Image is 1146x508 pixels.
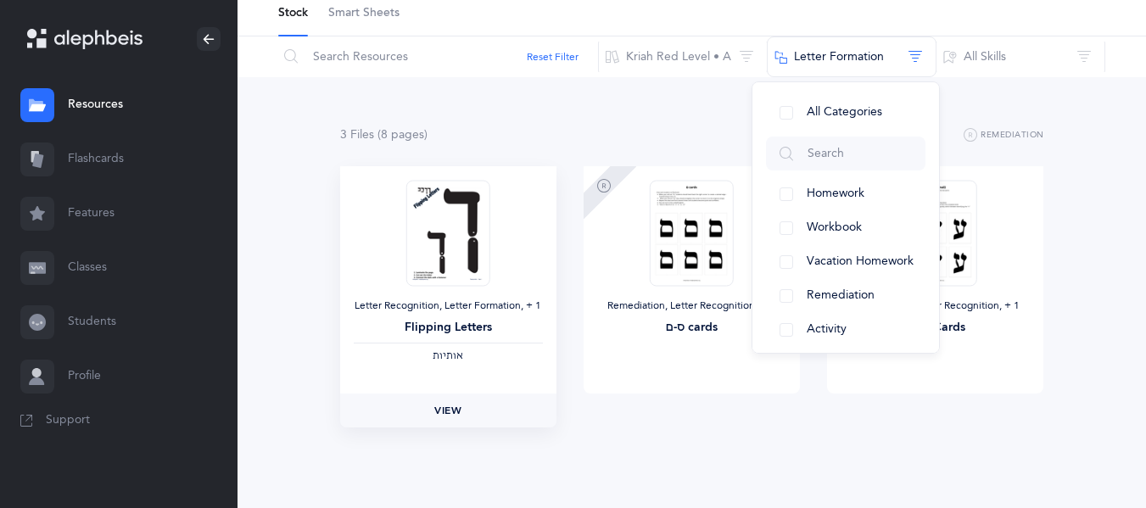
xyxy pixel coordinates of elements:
button: Workbook [766,211,925,245]
div: Remediation, Letter Recognition‪, + 1‬ [597,299,786,313]
button: All Skills [936,36,1105,77]
iframe: Drift Widget Chat Controller [1061,423,1126,488]
div: Flipping Letters [354,319,543,337]
button: All Categories [766,96,925,130]
span: s [419,128,424,142]
span: (8 page ) [377,128,428,142]
span: Smart Sheets [328,5,400,22]
input: Search Resources [277,36,599,77]
button: Remediation [964,126,1044,146]
button: Vacation Homework [766,245,925,279]
img: %D7%A1_%D7%A2_cards_thumbnail_1754248723.png [650,180,733,286]
span: ‫אותיות‬ [433,349,463,361]
span: 3 File [340,128,374,142]
span: Support [46,412,90,429]
button: Kriah Red Level • A [598,36,768,77]
span: All Categories [807,105,882,119]
span: Homework [807,187,864,200]
button: Letter Recognition [766,347,925,381]
span: Activity [807,322,847,336]
input: Search [766,137,925,170]
button: Homework [766,177,925,211]
span: s [369,128,374,142]
span: Workbook [807,221,862,234]
img: Flipping_Letters_thumbnail_1704143166.png [406,180,489,286]
div: Letter Recognition, Letter Formation‪, + 1‬ [354,299,543,313]
button: Remediation [766,279,925,313]
span: View [434,403,461,418]
span: Vacation Homework [807,254,914,268]
button: Letter Formation [767,36,936,77]
button: Activity [766,313,925,347]
a: View [340,394,556,427]
span: Remediation [807,288,875,302]
button: Reset Filter [527,49,579,64]
div: ס-ם cards [597,319,786,337]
